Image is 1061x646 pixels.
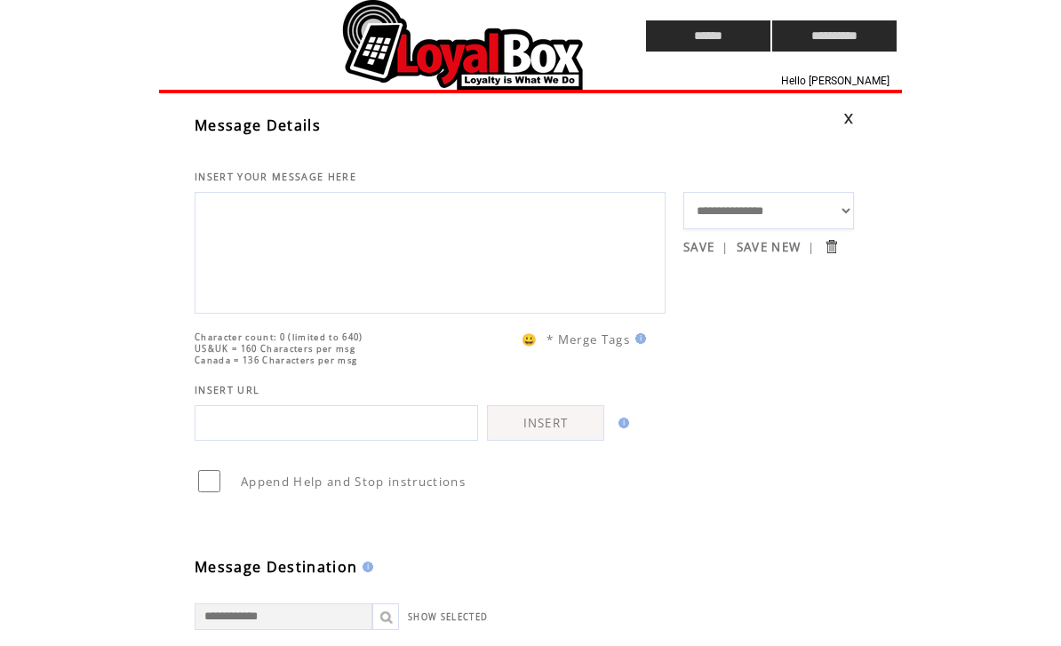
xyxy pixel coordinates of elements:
span: Hello [PERSON_NAME] [781,75,889,87]
span: | [808,239,815,255]
span: INSERT YOUR MESSAGE HERE [195,171,356,183]
span: | [722,239,729,255]
a: SHOW SELECTED [408,611,488,623]
input: Submit [823,238,840,255]
img: help.gif [630,333,646,344]
img: help.gif [613,418,629,428]
span: Message Destination [195,557,357,577]
span: US&UK = 160 Characters per msg [195,343,355,355]
span: Message Details [195,116,321,135]
span: INSERT URL [195,384,259,396]
span: 😀 [522,331,538,347]
img: help.gif [357,562,373,572]
span: Append Help and Stop instructions [241,474,466,490]
a: SAVE NEW [737,239,802,255]
span: * Merge Tags [546,331,630,347]
a: INSERT [487,405,604,441]
a: SAVE [683,239,714,255]
span: Canada = 136 Characters per msg [195,355,357,366]
span: Character count: 0 (limited to 640) [195,331,363,343]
